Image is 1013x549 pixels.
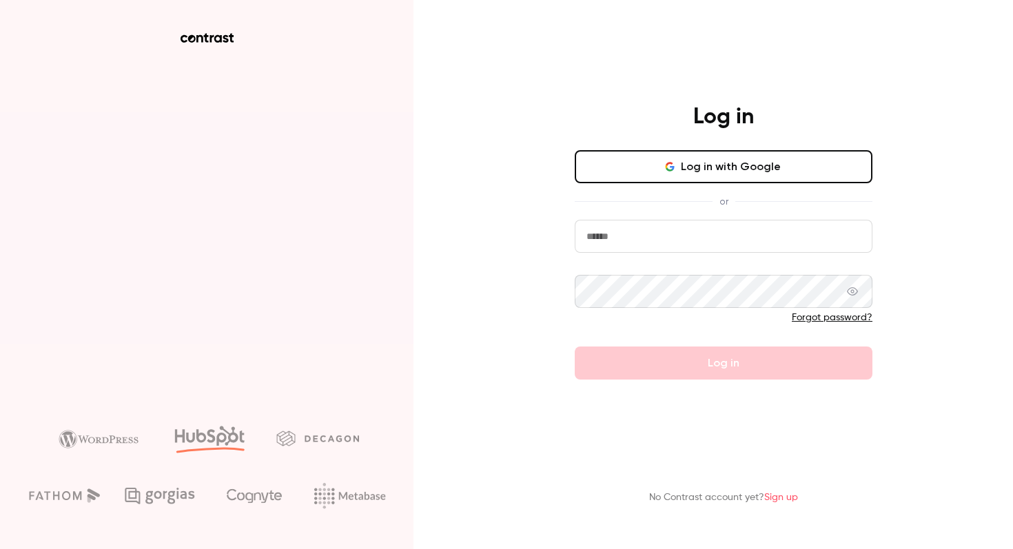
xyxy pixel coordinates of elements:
[649,490,798,505] p: No Contrast account yet?
[693,103,754,131] h4: Log in
[764,493,798,502] a: Sign up
[792,313,872,322] a: Forgot password?
[276,431,359,446] img: decagon
[575,150,872,183] button: Log in with Google
[713,194,735,209] span: or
